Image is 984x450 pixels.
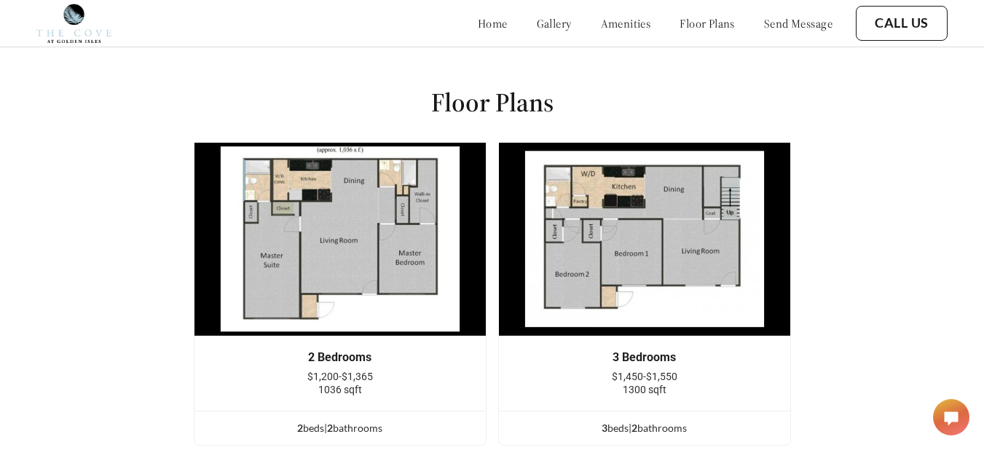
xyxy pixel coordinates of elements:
div: 3 Bedrooms [521,351,768,364]
img: example [498,142,791,336]
span: $1,200-$1,365 [307,371,373,382]
a: gallery [537,16,572,31]
span: 2 [631,422,637,434]
div: 2 Bedrooms [216,351,464,364]
span: 2 [327,422,333,434]
a: floor plans [680,16,735,31]
a: amenities [601,16,651,31]
img: example [194,142,487,336]
span: 2 [297,422,303,434]
a: home [478,16,508,31]
div: bed s | bathroom s [194,420,486,436]
img: cove_at_golden_isles_logo.png [36,4,111,43]
a: send message [764,16,833,31]
a: Call Us [875,15,929,31]
div: bed s | bathroom s [499,420,790,436]
span: $1,450-$1,550 [612,371,677,382]
span: 3 [602,422,607,434]
h1: Floor Plans [431,86,554,119]
span: 1036 sqft [318,384,362,395]
button: Call Us [856,6,948,41]
span: 1300 sqft [623,384,666,395]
